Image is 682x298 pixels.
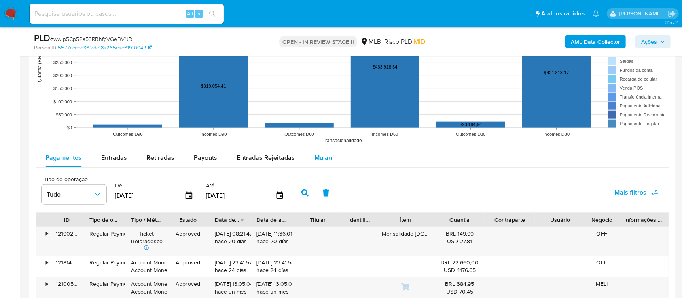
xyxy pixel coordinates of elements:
[571,35,620,48] b: AML Data Collector
[50,35,133,43] span: # wwlp5Cp52a53RBhfgVGeBVND
[541,9,585,18] span: Atalhos rápidos
[635,35,671,48] button: Ações
[198,10,200,17] span: s
[30,9,224,19] input: Pesquise usuários ou casos...
[619,10,665,17] p: alessandra.barbosa@mercadopago.com
[204,8,220,19] button: search-icon
[279,36,357,47] p: OPEN - IN REVIEW STAGE II
[414,37,425,46] span: MID
[34,44,56,51] b: Person ID
[58,44,152,51] a: 5577ccebd36f7de18a265cae61910049
[34,31,50,44] b: PLD
[384,37,425,46] span: Risco PLD:
[641,35,657,48] span: Ações
[665,19,678,26] span: 3.157.2
[187,10,193,17] span: Alt
[360,37,381,46] div: MLB
[667,9,676,18] a: Sair
[565,35,626,48] button: AML Data Collector
[593,10,599,17] a: Notificações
